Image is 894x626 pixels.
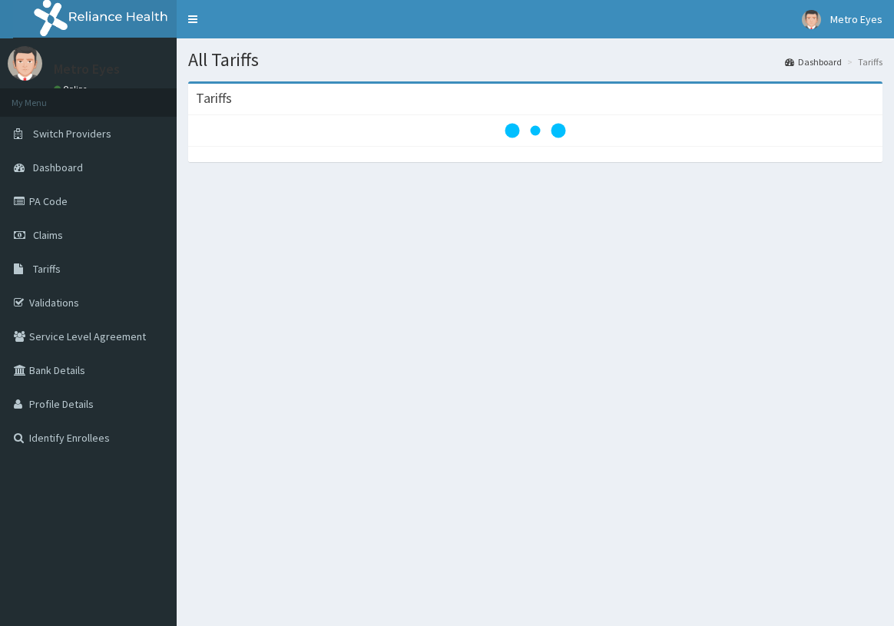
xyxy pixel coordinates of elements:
span: Tariffs [33,262,61,276]
p: Metro Eyes [54,62,120,76]
a: Dashboard [785,55,842,68]
span: Claims [33,228,63,242]
h1: All Tariffs [188,50,882,70]
span: Dashboard [33,161,83,174]
img: User Image [802,10,821,29]
li: Tariffs [843,55,882,68]
img: User Image [8,46,42,81]
h3: Tariffs [196,91,232,105]
svg: audio-loading [505,100,566,161]
a: Online [54,84,91,94]
span: Switch Providers [33,127,111,141]
span: Metro Eyes [830,12,882,26]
